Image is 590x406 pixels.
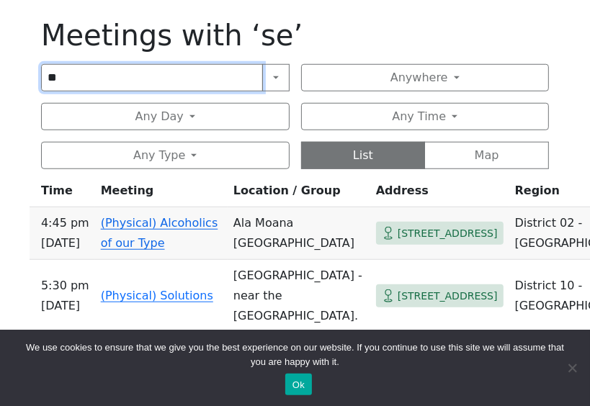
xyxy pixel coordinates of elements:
[41,142,290,169] button: Any Type
[228,260,370,333] td: [GEOGRAPHIC_DATA] - near the [GEOGRAPHIC_DATA].
[301,142,426,169] button: List
[398,287,498,305] span: [STREET_ADDRESS]
[228,207,370,260] td: Ala Moana [GEOGRAPHIC_DATA]
[30,181,95,207] th: Time
[41,296,89,316] span: [DATE]
[22,340,568,369] span: We use cookies to ensure that we give you the best experience on our website. If you continue to ...
[41,64,263,91] input: Search
[101,216,218,250] a: (Physical) Alcoholics of our Type
[262,64,290,91] button: Search
[41,213,89,233] span: 4:45 PM
[41,276,89,296] span: 5:30 PM
[301,103,550,130] button: Any Time
[565,361,579,375] span: No
[101,289,213,302] a: (Physical) Solutions
[424,142,549,169] button: Map
[228,181,370,207] th: Location / Group
[41,103,290,130] button: Any Day
[370,181,509,207] th: Address
[301,64,550,91] button: Anywhere
[285,374,312,395] button: Ok
[41,18,549,53] h1: Meetings with ‘se’
[398,225,498,243] span: [STREET_ADDRESS]
[95,181,228,207] th: Meeting
[41,233,89,253] span: [DATE]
